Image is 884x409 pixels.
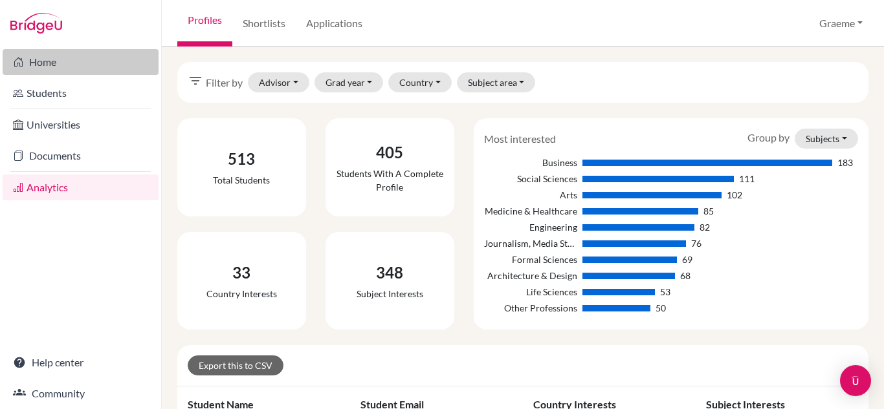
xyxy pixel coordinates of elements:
div: Arts [484,188,578,202]
div: Medicine & Healthcare [484,204,578,218]
span: Filter by [206,75,243,90]
div: Other Professions [484,301,578,315]
img: Bridge-U [10,13,62,34]
div: Students with a complete profile [336,167,444,194]
div: Social Sciences [484,172,578,185]
button: Grad year [315,72,384,92]
div: 85 [703,204,714,218]
i: filter_list [188,73,203,89]
div: 405 [336,141,444,164]
a: Documents [3,143,159,169]
div: Country interests [206,287,277,300]
div: Life Sciences [484,285,578,299]
div: 348 [357,261,423,284]
div: Subject interests [357,287,423,300]
button: Graeme [813,11,868,36]
div: Total students [213,173,270,187]
div: Most interested [474,131,566,147]
div: Formal Sciences [484,253,578,266]
div: 82 [700,220,710,234]
div: Business [484,156,578,169]
a: Help center [3,350,159,375]
div: 68 [680,269,691,282]
div: Architecture & Design [484,269,578,282]
button: Advisor [248,72,309,92]
button: Country [388,72,452,92]
div: Journalism, Media Studies & Communication [484,236,578,250]
button: Subjects [795,129,858,149]
div: 102 [727,188,742,202]
div: 513 [213,147,270,171]
a: Universities [3,112,159,138]
div: 33 [206,261,277,284]
a: Export this to CSV [188,355,283,375]
div: 111 [739,172,755,185]
div: 183 [837,156,853,169]
div: 50 [656,301,666,315]
div: 76 [691,236,702,250]
div: Engineering [484,220,578,234]
div: 69 [682,253,692,266]
a: Analytics [3,174,159,200]
div: Open Intercom Messenger [840,365,871,396]
a: Community [3,381,159,406]
a: Students [3,80,159,106]
div: 53 [660,285,670,299]
div: Group by [738,129,868,149]
button: Subject area [457,72,536,92]
a: Home [3,49,159,75]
